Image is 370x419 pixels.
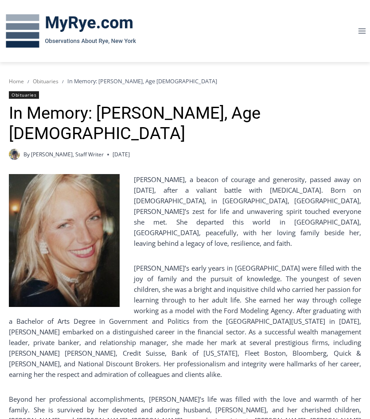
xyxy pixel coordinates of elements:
p: [PERSON_NAME], a beacon of courage and generosity, passed away on [DATE], after a valiant battle ... [9,174,361,248]
span: By [23,150,30,159]
p: [PERSON_NAME]’s early years in [GEOGRAPHIC_DATA] were filled with the joy of family and the pursu... [9,263,361,380]
a: [PERSON_NAME], Staff Writer [31,151,104,158]
a: Obituaries [9,91,39,99]
button: Open menu [354,24,370,38]
h1: In Memory: [PERSON_NAME], Age [DEMOGRAPHIC_DATA] [9,103,361,144]
nav: Breadcrumbs [9,77,361,85]
img: (PHOTO: MyRye.com 2024 Head Intern, Editor and now Staff Writer Charlie Morris. Contributed.)Char... [9,149,20,160]
span: / [62,78,64,85]
span: / [27,78,29,85]
a: Author image [9,149,20,160]
a: Home [9,78,24,85]
time: [DATE] [113,150,130,159]
span: In Memory: [PERSON_NAME], Age [DEMOGRAPHIC_DATA] [67,77,217,85]
img: Tiffany O'Toole, Age 55 [9,174,120,307]
a: Obituaries [33,78,58,85]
